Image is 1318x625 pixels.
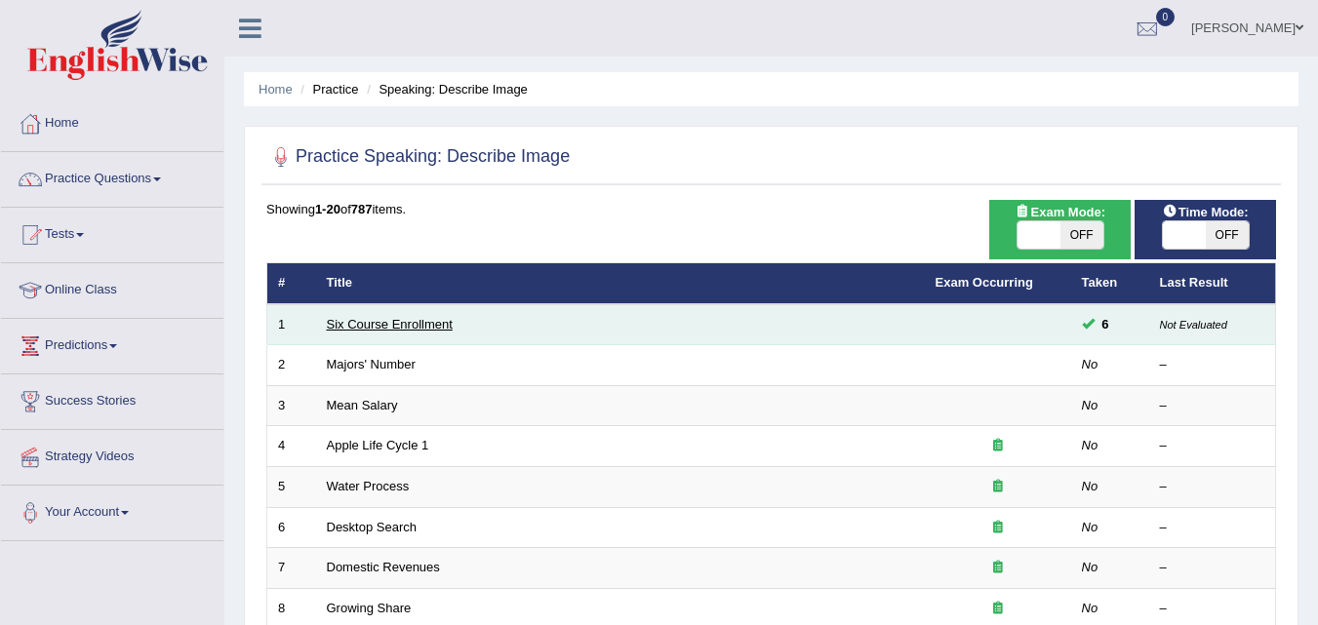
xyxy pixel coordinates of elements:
[1155,202,1257,222] span: Time Mode:
[1160,397,1265,415] div: –
[327,560,440,574] a: Domestic Revenues
[1156,8,1176,26] span: 0
[1082,601,1098,615] em: No
[362,80,528,98] li: Speaking: Describe Image
[259,82,293,97] a: Home
[267,467,316,508] td: 5
[315,202,340,216] b: 1-20
[327,398,398,412] a: Mean Salary
[267,345,316,386] td: 2
[1149,263,1276,304] th: Last Result
[266,142,570,172] h2: Practice Speaking: Describe Image
[1082,479,1098,493] em: No
[1007,202,1112,222] span: Exam Mode:
[936,600,1060,618] div: Exam occurring question
[1160,559,1265,577] div: –
[1082,560,1098,574] em: No
[267,385,316,426] td: 3
[327,317,453,332] a: Six Course Enrollment
[936,559,1060,577] div: Exam occurring question
[1082,398,1098,412] em: No
[316,263,925,304] th: Title
[1160,600,1265,618] div: –
[327,438,429,452] a: Apple Life Cycle 1
[267,304,316,345] td: 1
[1,319,223,368] a: Predictions
[1160,478,1265,496] div: –
[327,357,416,371] a: Majors' Number
[1095,314,1117,334] span: You can still take this question
[267,426,316,467] td: 4
[266,200,1276,218] div: Showing of items.
[1206,221,1249,249] span: OFF
[1160,319,1227,331] small: Not Evaluated
[1,208,223,256] a: Tests
[936,478,1060,496] div: Exam occurring question
[296,80,358,98] li: Practice
[1,430,223,479] a: Strategy Videos
[267,548,316,589] td: 7
[1,263,223,312] a: Online Class
[1160,356,1265,374] div: –
[327,601,412,615] a: Growing Share
[1060,221,1103,249] span: OFF
[267,263,316,304] th: #
[1071,263,1149,304] th: Taken
[1,486,223,534] a: Your Account
[1082,520,1098,534] em: No
[1160,519,1265,537] div: –
[936,275,1033,290] a: Exam Occurring
[1082,357,1098,371] em: No
[267,507,316,548] td: 6
[1,97,223,145] a: Home
[327,520,418,534] a: Desktop Search
[327,479,410,493] a: Water Process
[936,437,1060,455] div: Exam occurring question
[1160,437,1265,455] div: –
[936,519,1060,537] div: Exam occurring question
[1,374,223,423] a: Success Stories
[1,152,223,201] a: Practice Questions
[989,200,1131,259] div: Show exams occurring in exams
[351,202,373,216] b: 787
[1082,438,1098,452] em: No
